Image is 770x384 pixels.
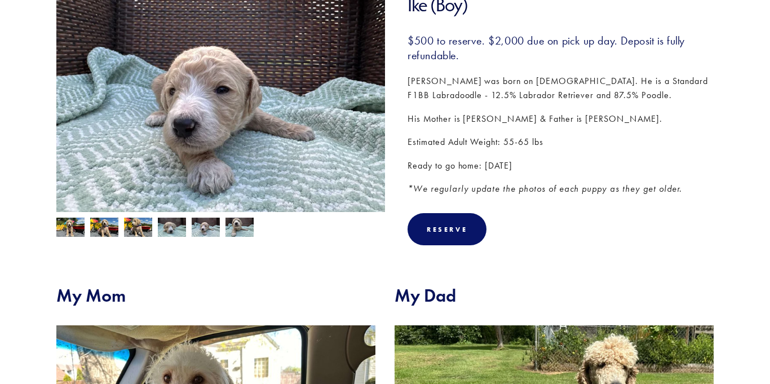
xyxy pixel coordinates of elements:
img: Ike 1.jpg [158,217,186,239]
p: His Mother is [PERSON_NAME] & Father is [PERSON_NAME]. [408,112,714,126]
p: Ready to go home: [DATE] [408,158,714,173]
h2: My Dad [395,285,714,306]
p: Estimated Adult Weight: 55-65 lbs [408,135,714,149]
em: *We regularly update the photos of each puppy as they get older. [408,183,682,194]
img: Ike 6.jpg [90,218,118,239]
h3: $500 to reserve. $2,000 due on pick up day. Deposit is fully refundable. [408,33,714,63]
img: Ike 5.jpg [124,218,152,239]
img: Ike 2.jpg [192,218,220,239]
img: Ike 3.jpg [225,218,254,239]
div: Reserve [427,225,467,233]
div: Reserve [408,213,486,245]
img: Ike 4.jpg [56,218,85,239]
p: [PERSON_NAME] was born on [DEMOGRAPHIC_DATA]. He is a Standard F1BB Labradoodle - 12.5% Labrador ... [408,74,714,103]
h2: My Mom [56,285,375,306]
